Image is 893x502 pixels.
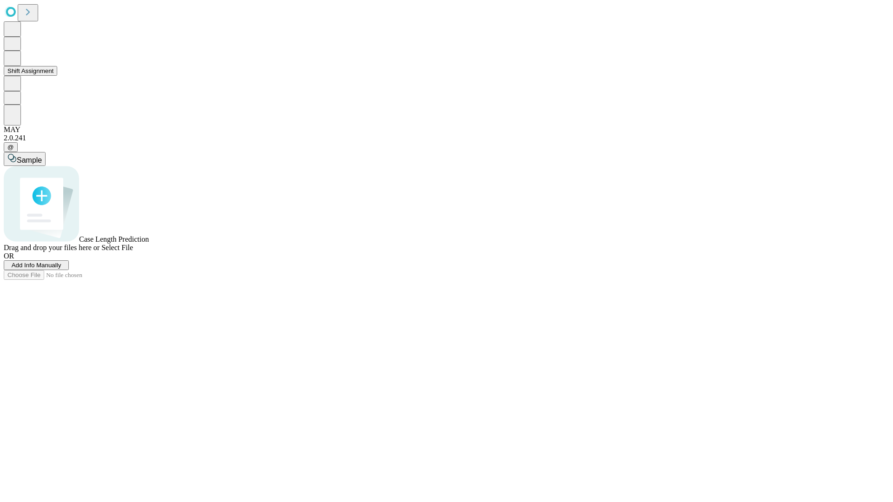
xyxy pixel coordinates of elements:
[4,152,46,166] button: Sample
[7,144,14,151] span: @
[4,142,18,152] button: @
[4,66,57,76] button: Shift Assignment
[4,260,69,270] button: Add Info Manually
[12,262,61,269] span: Add Info Manually
[79,235,149,243] span: Case Length Prediction
[101,244,133,251] span: Select File
[4,134,889,142] div: 2.0.241
[4,125,889,134] div: MAY
[4,244,100,251] span: Drag and drop your files here or
[17,156,42,164] span: Sample
[4,252,14,260] span: OR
